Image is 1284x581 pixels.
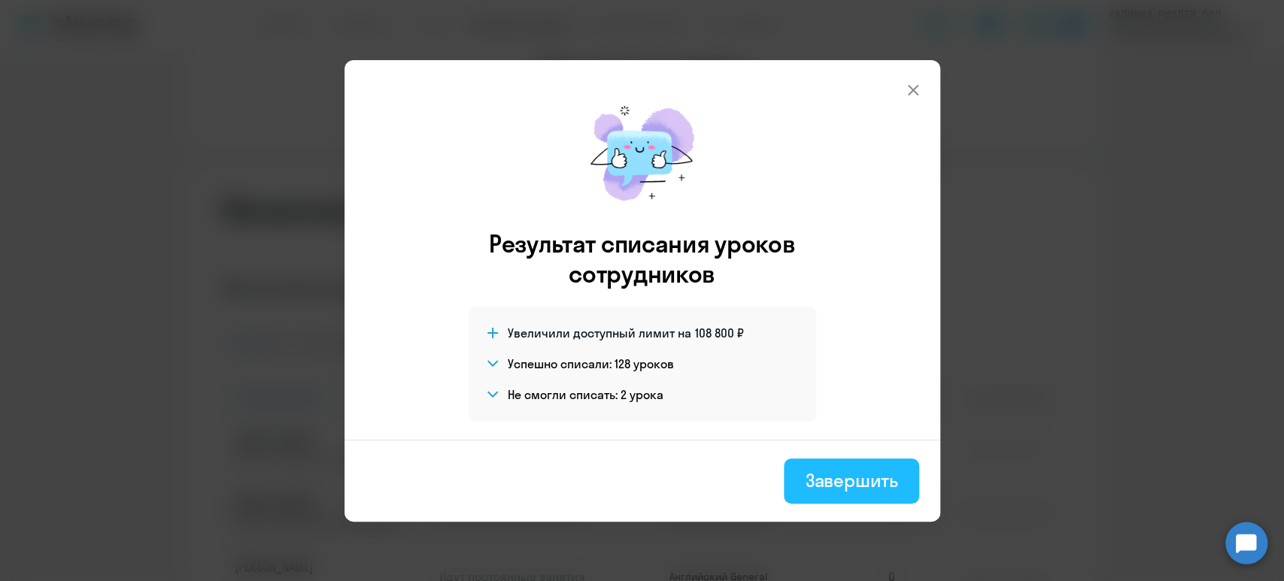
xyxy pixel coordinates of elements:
[575,90,710,216] img: mirage-message.png
[469,228,816,289] h3: Результат списания уроков сотрудников
[508,356,674,372] h4: Успешно списали: 128 уроков
[695,325,744,341] span: 108 800 ₽
[784,458,918,504] button: Завершить
[805,468,897,492] div: Завершить
[508,325,691,341] span: Увеличили доступный лимит на
[508,386,663,403] h4: Не смогли списать: 2 урока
